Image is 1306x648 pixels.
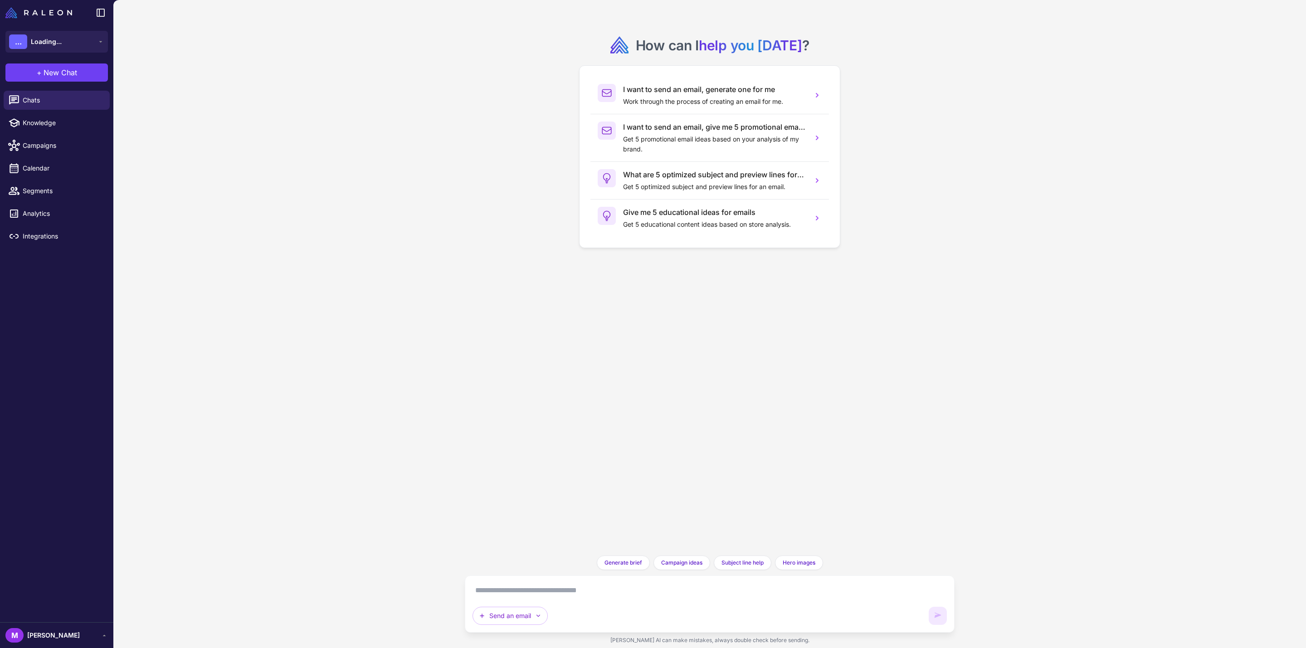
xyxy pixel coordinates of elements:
[5,63,108,82] button: +New Chat
[604,559,642,567] span: Generate brief
[597,555,650,570] button: Generate brief
[23,163,102,173] span: Calendar
[465,633,955,648] div: [PERSON_NAME] AI can make mistakes, always double check before sending.
[623,219,805,229] p: Get 5 educational content ideas based on store analysis.
[31,37,62,47] span: Loading...
[4,159,110,178] a: Calendar
[653,555,710,570] button: Campaign ideas
[5,628,24,643] div: M
[4,91,110,110] a: Chats
[623,169,805,180] h3: What are 5 optimized subject and preview lines for an email?
[721,559,764,567] span: Subject line help
[623,122,805,132] h3: I want to send an email, give me 5 promotional email ideas.
[775,555,823,570] button: Hero images
[23,231,102,241] span: Integrations
[4,181,110,200] a: Segments
[623,97,805,107] p: Work through the process of creating an email for me.
[473,607,548,625] button: Send an email
[699,37,802,54] span: help you [DATE]
[623,207,805,218] h3: Give me 5 educational ideas for emails
[623,84,805,95] h3: I want to send an email, generate one for me
[5,7,72,18] img: Raleon Logo
[636,36,809,54] h2: How can I ?
[23,141,102,151] span: Campaigns
[5,31,108,53] button: ...Loading...
[37,67,42,78] span: +
[783,559,815,567] span: Hero images
[9,34,27,49] div: ...
[23,209,102,219] span: Analytics
[4,227,110,246] a: Integrations
[623,182,805,192] p: Get 5 optimized subject and preview lines for an email.
[4,204,110,223] a: Analytics
[44,67,77,78] span: New Chat
[23,95,102,105] span: Chats
[23,118,102,128] span: Knowledge
[661,559,702,567] span: Campaign ideas
[4,113,110,132] a: Knowledge
[4,136,110,155] a: Campaigns
[23,186,102,196] span: Segments
[27,630,80,640] span: [PERSON_NAME]
[623,134,805,154] p: Get 5 promotional email ideas based on your analysis of my brand.
[714,555,771,570] button: Subject line help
